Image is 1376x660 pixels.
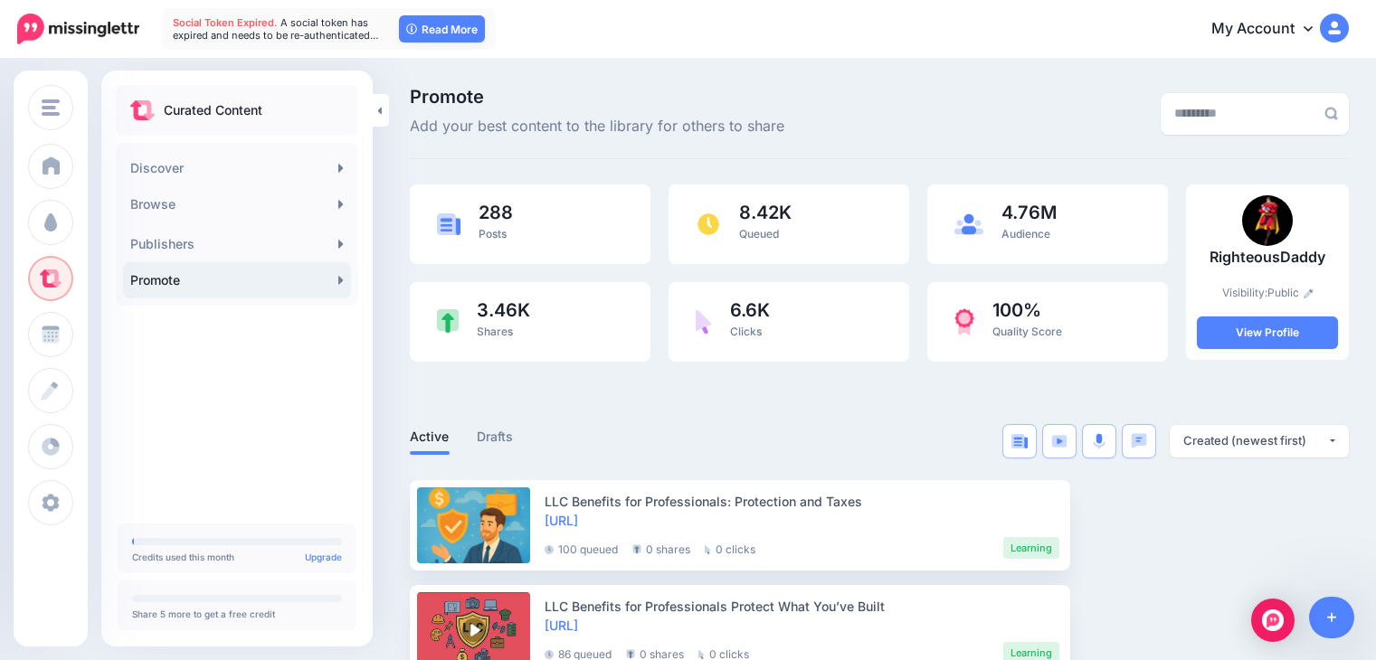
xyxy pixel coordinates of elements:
[545,492,1059,511] div: LLC Benefits for Professionals: Protection and Taxes
[173,16,278,29] span: Social Token Expired.
[545,618,578,633] a: [URL]
[1011,434,1028,448] img: article-blue.png
[1197,246,1338,269] p: RighteousDaddy
[545,513,578,528] a: [URL]
[1131,433,1147,448] img: chat-square-blue.png
[992,325,1062,338] span: Quality Score
[461,618,487,643] img: play-circle-overlay.png
[437,213,460,234] img: article-blue.png
[626,649,635,659] img: share-grey.png
[1093,433,1106,449] img: microphone.png
[705,537,755,559] li: 0 clicks
[992,301,1062,319] span: 100%
[1001,227,1050,240] span: Audience
[477,426,514,448] a: Drafts
[479,203,513,222] span: 288
[477,301,530,319] span: 3.46K
[410,115,784,138] span: Add your best content to the library for others to share
[954,308,974,335] img: prize-red.png
[545,597,1059,616] div: LLC Benefits for Professionals Protect What You’ve Built
[696,212,721,237] img: clock.png
[545,537,618,559] li: 100 queued
[1001,203,1057,222] span: 4.76M
[399,15,485,42] a: Read More
[1304,288,1314,298] img: pencil.png
[130,100,155,120] img: curate.png
[477,325,513,338] span: Shares
[123,150,351,186] a: Discover
[705,545,711,554] img: pointer-grey.png
[545,545,554,554] img: clock-grey-darker.png
[1197,316,1338,349] a: View Profile
[1003,537,1059,559] li: Learning
[123,226,351,262] a: Publishers
[739,227,779,240] span: Queued
[1251,599,1295,642] div: Open Intercom Messenger
[410,88,784,106] span: Promote
[739,203,792,222] span: 8.42K
[1267,286,1314,299] a: Public
[632,544,641,554] img: share-grey.png
[410,426,450,448] a: Active
[479,227,507,240] span: Posts
[954,213,983,235] img: users-blue.png
[1183,432,1327,449] div: Created (newest first)
[1324,107,1338,120] img: search-grey-6.png
[1197,284,1338,302] p: Visibility:
[1051,435,1068,448] img: video-blue.png
[545,650,554,659] img: clock-grey-darker.png
[1242,195,1293,246] img: 132269654_104219678259125_2692675508189239118_n-bsa91599_thumb.png
[173,16,379,42] span: A social token has expired and needs to be re-authenticated…
[123,262,351,298] a: Promote
[1170,425,1349,457] button: Created (newest first)
[696,309,712,335] img: pointer-purple.png
[698,650,705,659] img: pointer-grey.png
[730,301,770,319] span: 6.6K
[42,99,60,116] img: menu.png
[123,186,351,222] a: Browse
[1193,7,1349,52] a: My Account
[17,14,139,44] img: Missinglettr
[632,537,690,559] li: 0 shares
[164,99,262,121] p: Curated Content
[730,325,762,338] span: Clicks
[437,309,459,334] img: share-green.png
